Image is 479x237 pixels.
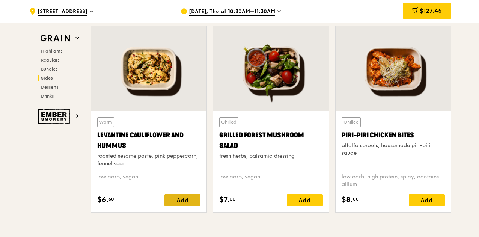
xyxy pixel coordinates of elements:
[97,173,200,188] div: low carb, vegan
[420,7,442,14] span: $127.45
[342,117,361,127] div: Chilled
[342,130,445,140] div: Piri-piri Chicken Bites
[219,152,322,160] div: fresh herbs, balsamic dressing
[342,142,445,157] div: alfalfa sprouts, housemade piri-piri sauce
[38,32,72,45] img: Grain web logo
[230,196,236,202] span: 00
[38,8,87,16] span: [STREET_ADDRESS]
[219,194,230,205] span: $7.
[353,196,359,202] span: 00
[41,57,59,63] span: Regulars
[219,173,322,188] div: low carb, vegan
[287,194,323,206] div: Add
[97,117,114,127] div: Warm
[409,194,445,206] div: Add
[41,85,58,90] span: Desserts
[219,130,322,151] div: Grilled Forest Mushroom Salad
[164,194,200,206] div: Add
[97,130,200,151] div: Levantine Cauliflower and Hummus
[38,109,72,124] img: Ember Smokery web logo
[41,66,57,72] span: Bundles
[189,8,275,16] span: [DATE], Thu at 10:30AM–11:30AM
[97,194,108,205] span: $6.
[97,152,200,168] div: roasted sesame paste, pink peppercorn, fennel seed
[41,75,53,81] span: Sides
[41,48,62,54] span: Highlights
[342,173,445,188] div: low carb, high protein, spicy, contains allium
[219,117,238,127] div: Chilled
[108,196,114,202] span: 50
[342,194,353,205] span: $8.
[41,94,54,99] span: Drinks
